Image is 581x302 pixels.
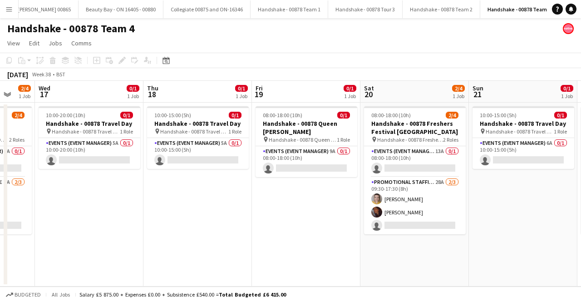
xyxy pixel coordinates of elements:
a: Edit [25,37,43,49]
div: Salary £5 875.00 + Expenses £0.00 + Subsistence £540.00 = [79,291,286,298]
button: Handshake - 00878 Team 4 [480,0,558,18]
button: Handshake - 00878 Team 1 [251,0,328,18]
button: Budgeted [5,290,42,300]
span: Budgeted [15,292,41,298]
span: All jobs [50,291,72,298]
span: Total Budgeted £6 415.00 [219,291,286,298]
a: View [4,37,24,49]
span: View [7,39,20,47]
button: Beauty Bay - ON 16405 - 00880 [79,0,163,18]
a: Comms [68,37,95,49]
button: Collegiate 00875 and ON-16346 [163,0,251,18]
button: [PERSON_NAME] 00865 [10,0,79,18]
a: Jobs [45,37,66,49]
app-user-avatar: native Staffing [563,23,574,34]
span: Edit [29,39,39,47]
button: Handshake - 00878 Tour 3 [328,0,403,18]
h1: Handshake - 00878 Team 4 [7,22,135,35]
div: [DATE] [7,70,28,79]
button: Handshake - 00878 Team 2 [403,0,480,18]
span: Comms [71,39,92,47]
div: BST [56,71,65,78]
span: Jobs [49,39,62,47]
